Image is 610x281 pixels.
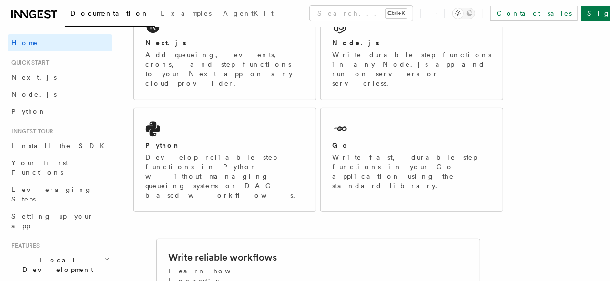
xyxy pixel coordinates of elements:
a: Your first Functions [8,154,112,181]
a: Setting up your app [8,208,112,234]
a: Examples [155,3,217,26]
p: Add queueing, events, crons, and step functions to your Next app on any cloud provider. [145,50,305,88]
span: Local Development [8,255,104,274]
h2: Node.js [332,38,379,48]
button: Toggle dark mode [452,8,475,19]
span: Python [11,108,46,115]
span: Your first Functions [11,159,68,176]
h2: Go [332,140,349,150]
a: Install the SDK [8,137,112,154]
a: Contact sales [490,6,578,21]
a: AgentKit [217,3,279,26]
span: Features [8,242,40,250]
a: Next.jsAdd queueing, events, crons, and step functions to your Next app on any cloud provider. [133,5,316,100]
a: PythonDevelop reliable step functions in Python without managing queueing systems or DAG based wo... [133,108,316,212]
h2: Python [145,140,181,150]
p: Write fast, durable step functions in your Go application using the standard library. [332,152,491,191]
a: Python [8,103,112,120]
a: Node.jsWrite durable step functions in any Node.js app and run on servers or serverless. [320,5,503,100]
span: Install the SDK [11,142,110,150]
h2: Next.js [145,38,186,48]
button: Search...Ctrl+K [310,6,413,21]
span: Documentation [71,10,149,17]
span: Leveraging Steps [11,186,92,203]
p: Write durable step functions in any Node.js app and run on servers or serverless. [332,50,491,88]
span: Quick start [8,59,49,67]
span: Inngest tour [8,128,53,135]
a: Node.js [8,86,112,103]
span: Next.js [11,73,57,81]
a: Next.js [8,69,112,86]
a: Home [8,34,112,51]
span: Examples [161,10,212,17]
p: Develop reliable step functions in Python without managing queueing systems or DAG based workflows. [145,152,305,200]
span: AgentKit [223,10,274,17]
a: Leveraging Steps [8,181,112,208]
kbd: Ctrl+K [386,9,407,18]
h2: Write reliable workflows [168,251,277,264]
button: Local Development [8,251,112,278]
a: Documentation [65,3,155,27]
span: Home [11,38,38,48]
span: Setting up your app [11,212,93,230]
span: Node.js [11,90,57,98]
a: GoWrite fast, durable step functions in your Go application using the standard library. [320,108,503,212]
